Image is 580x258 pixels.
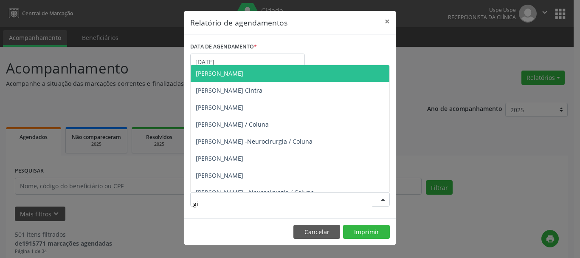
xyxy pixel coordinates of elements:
span: [PERSON_NAME] [196,171,243,179]
input: Selecione uma data ou intervalo [190,54,305,71]
button: Imprimir [343,225,390,239]
input: Selecione um profissional [193,195,372,212]
h5: Relatório de agendamentos [190,17,287,28]
label: DATA DE AGENDAMENTO [190,40,257,54]
button: Close [379,11,396,32]
button: Cancelar [293,225,340,239]
span: [PERSON_NAME] [196,103,243,111]
span: [PERSON_NAME] -Neurocirurgia / Coluna [196,137,313,145]
span: [PERSON_NAME] [196,69,243,77]
span: [PERSON_NAME] - Neurocirurgia / Coluna [196,188,314,196]
span: [PERSON_NAME] / Coluna [196,120,269,128]
span: [PERSON_NAME] [196,154,243,162]
span: [PERSON_NAME] Cintra [196,86,262,94]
